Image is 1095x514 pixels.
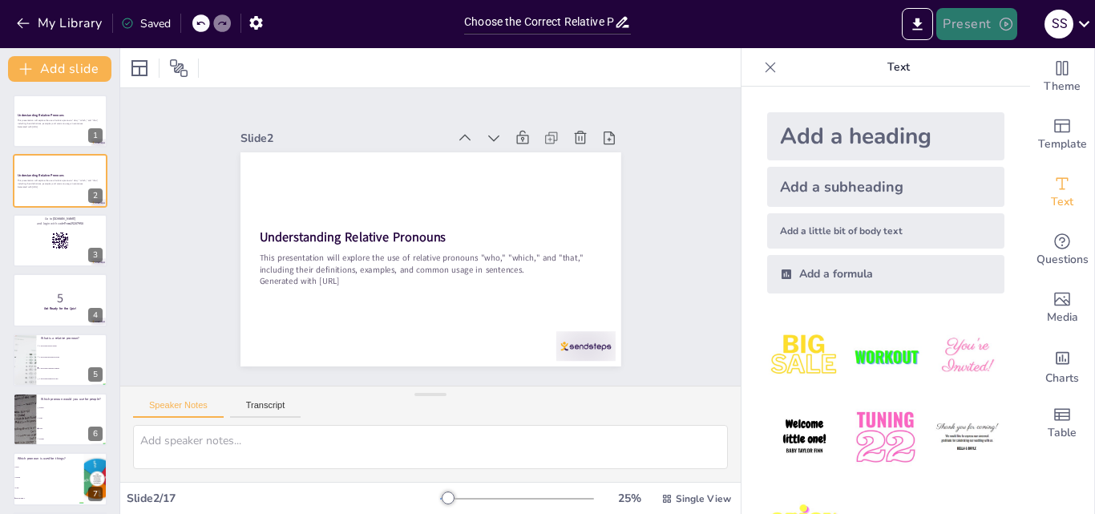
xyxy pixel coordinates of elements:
div: s s [1044,10,1073,38]
img: 4.jpeg [767,400,842,475]
div: Add images, graphics, shapes or video [1030,279,1094,337]
span: Charts [1045,370,1079,387]
p: Which pronoun is used for things? [18,456,79,461]
div: https://cdn.sendsteps.com/images/logo/sendsteps_logo_white.pnghttps://cdn.sendsteps.com/images/lo... [13,95,107,148]
div: Add a heading [767,112,1004,160]
span: Position [169,59,188,78]
img: 2.jpeg [848,319,923,394]
button: Transcript [230,400,301,418]
p: Which pronoun would you use for people? [41,397,103,402]
span: Media [1047,309,1078,326]
div: Add text boxes [1030,164,1094,221]
div: https://cdn.sendsteps.com/images/logo/sendsteps_logo_white.pnghttps://cdn.sendsteps.com/images/lo... [13,334,107,387]
div: 1 [88,128,103,143]
p: Generated with [URL] [257,184,560,366]
div: 7 [88,487,103,501]
div: 3 [88,248,103,262]
span: A word that connects clauses [39,366,107,368]
p: 5 [18,289,103,307]
div: Add a subheading [767,167,1004,207]
strong: Understanding Relative Pronouns [278,144,448,253]
span: Theme [1044,78,1081,95]
button: s s [1044,8,1073,40]
span: Single View [676,492,731,505]
button: Speaker Notes [133,400,224,418]
button: Present [936,8,1016,40]
div: Layout [127,55,152,81]
div: 2 [88,188,103,203]
strong: Get Ready for the Quiz! [44,306,77,310]
span: A word that shows action [39,345,107,346]
div: 4 [88,308,103,322]
span: A word that describes a noun [39,355,107,357]
span: Which [15,477,83,479]
p: Generated with [URL] [18,125,103,128]
input: Insert title [464,10,614,34]
div: 25 % [610,491,649,506]
button: Export to PowerPoint [902,8,933,40]
div: Slide 2 [311,50,498,167]
div: Change the overall theme [1030,48,1094,106]
div: Add a little bit of body text [767,213,1004,249]
strong: [DOMAIN_NAME] [53,217,76,221]
div: Get real-time input from your audience [1030,221,1094,279]
div: https://cdn.sendsteps.com/images/logo/sendsteps_logo_white.pnghttps://cdn.sendsteps.com/images/lo... [13,154,107,207]
div: https://cdn.sendsteps.com/images/logo/sendsteps_logo_white.pnghttps://cdn.sendsteps.com/images/lo... [13,273,107,326]
strong: Understanding Relative Pronouns [18,114,64,118]
span: Whom [39,438,107,439]
div: 6 [88,427,103,441]
span: That [15,488,83,489]
p: Go to [18,217,103,221]
p: What is a relative pronoun? [41,335,103,340]
span: Questions [1036,251,1089,269]
div: Add a table [1030,395,1094,452]
span: Which [39,407,107,409]
button: My Library [12,10,109,36]
span: Both B and C [15,497,83,499]
div: 7 [13,452,107,505]
div: 5 [88,367,103,382]
img: 3.jpeg [930,319,1004,394]
span: Template [1038,136,1087,153]
span: Who [39,427,107,429]
span: Who [15,467,83,468]
strong: Understanding Relative Pronouns [18,173,64,177]
div: Saved [121,16,171,31]
p: and login with code [18,221,103,226]
span: Table [1048,424,1077,442]
img: 5.jpeg [848,400,923,475]
img: 6.jpeg [930,400,1004,475]
p: Text [783,48,1014,87]
p: This presentation will explore the use of relative pronouns "who," "which," and "that," including... [263,164,572,356]
div: Add ready made slides [1030,106,1094,164]
button: Add slide [8,56,111,82]
p: Generated with [URL] [18,185,103,188]
span: That [39,417,107,419]
span: A word that replaces a verb [39,378,107,379]
img: 1.jpeg [767,319,842,394]
p: This presentation will explore the use of relative pronouns "who," "which," and "that," including... [18,179,103,184]
div: https://cdn.sendsteps.com/images/logo/sendsteps_logo_white.pnghttps://cdn.sendsteps.com/images/lo... [13,393,107,446]
div: Add charts and graphs [1030,337,1094,395]
p: This presentation will explore the use of relative pronouns "who," "which," and "that," including... [18,119,103,125]
div: Add a formula [767,255,1004,293]
div: https://cdn.sendsteps.com/images/logo/sendsteps_logo_white.pnghttps://cdn.sendsteps.com/images/lo... [13,214,107,267]
span: Text [1051,193,1073,211]
div: Slide 2 / 17 [127,491,440,506]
